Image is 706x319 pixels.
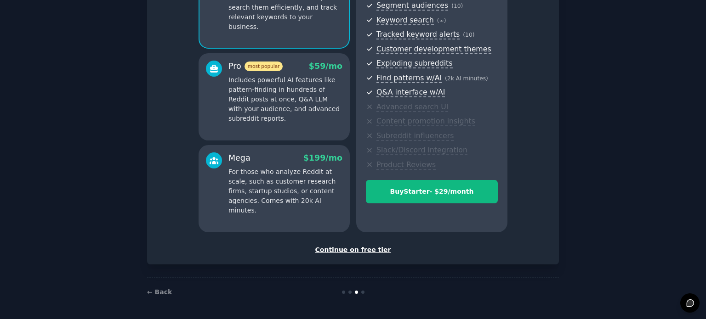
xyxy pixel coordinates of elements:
[376,16,434,25] span: Keyword search
[376,30,460,39] span: Tracked keyword alerts
[463,32,474,38] span: ( 10 )
[376,88,445,97] span: Q&A interface w/AI
[376,160,436,170] span: Product Reviews
[376,73,442,83] span: Find patterns w/AI
[437,17,446,24] span: ( ∞ )
[376,1,448,11] span: Segment audiences
[376,59,452,68] span: Exploding subreddits
[376,131,454,141] span: Subreddit influencers
[228,61,283,72] div: Pro
[228,152,251,164] div: Mega
[451,3,463,9] span: ( 10 )
[147,288,172,296] a: ← Back
[445,75,488,82] span: ( 2k AI minutes )
[376,146,467,155] span: Slack/Discord integration
[157,245,549,255] div: Continue on free tier
[376,102,448,112] span: Advanced search UI
[228,75,342,123] p: Includes powerful AI features like pattern-finding in hundreds of Reddit posts at once, Q&A LLM w...
[245,62,283,71] span: most popular
[366,180,498,203] button: BuyStarter- $29/month
[376,117,475,126] span: Content promotion insights
[309,62,342,71] span: $ 59 /mo
[376,45,491,54] span: Customer development themes
[228,167,342,215] p: For those who analyze Reddit at scale, such as customer research firms, startup studios, or conte...
[303,153,342,162] span: $ 199 /mo
[366,187,497,196] div: Buy Starter - $ 29 /month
